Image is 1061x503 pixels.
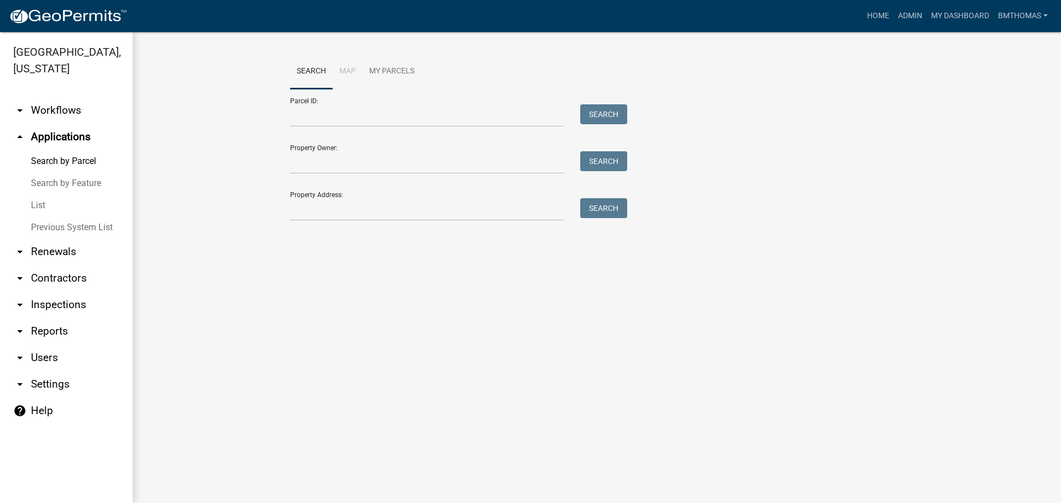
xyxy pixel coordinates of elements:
i: arrow_drop_down [13,325,27,338]
i: arrow_drop_down [13,378,27,391]
a: My Parcels [363,54,421,89]
a: Admin [894,6,927,27]
i: help [13,404,27,417]
i: arrow_drop_down [13,272,27,285]
a: Search [290,54,333,89]
button: Search [580,151,627,171]
i: arrow_drop_down [13,245,27,258]
i: arrow_drop_down [13,351,27,364]
i: arrow_drop_up [13,130,27,144]
button: Search [580,198,627,218]
button: Search [580,104,627,124]
a: My Dashboard [927,6,994,27]
a: Home [863,6,894,27]
a: bmthomas [994,6,1052,27]
i: arrow_drop_down [13,104,27,117]
i: arrow_drop_down [13,298,27,311]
